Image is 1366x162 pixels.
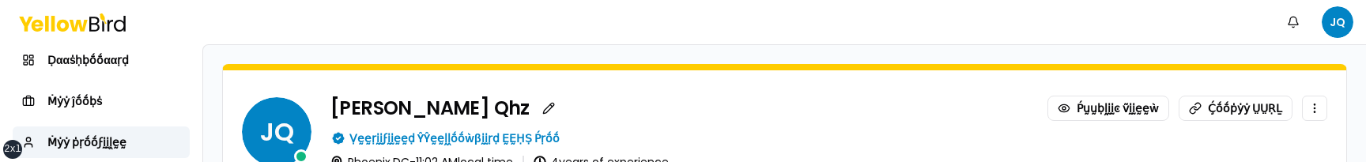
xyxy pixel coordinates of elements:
[1179,96,1292,121] button: Ḉṓṓṗẏẏ ṲṲṚḺ
[1322,6,1353,38] span: JQ
[47,52,129,68] span: Ḍααṡḥḅṓṓααṛḍ
[47,93,102,109] span: Ṁẏẏ ĵṓṓḅṡ
[47,134,126,150] span: Ṁẏẏ ṗṛṓṓϝḭḭḽḛḛ
[330,99,530,118] h3: [PERSON_NAME] Qhz
[13,126,190,158] a: Ṁẏẏ ṗṛṓṓϝḭḭḽḛḛ
[4,143,21,156] div: 2xl
[349,130,560,146] p: Ṿḛḛṛḭḭϝḭḭḛḛḍ ŶŶḛḛḽḽṓṓẁβḭḭṛḍ ḚḚḤṢ Ṕṛṓṓ
[13,44,190,76] a: Ḍααṡḥḅṓṓααṛḍ
[1047,96,1169,121] a: Ṕṵṵḅḽḭḭͼ ṽḭḭḛḛẁ
[13,85,190,117] a: Ṁẏẏ ĵṓṓḅṡ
